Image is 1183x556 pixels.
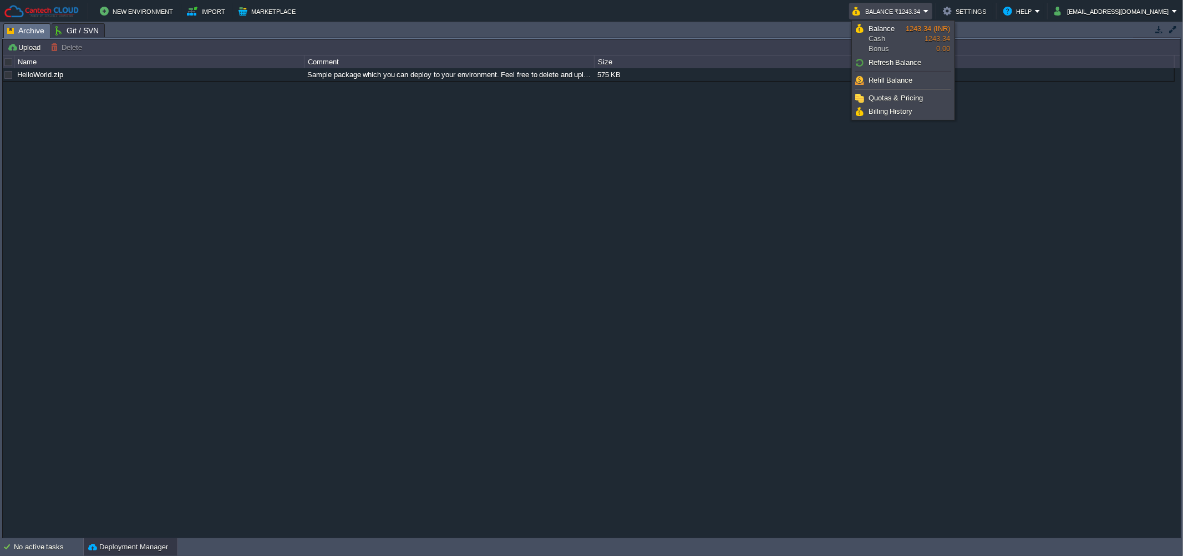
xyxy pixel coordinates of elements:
[869,24,895,33] span: Balance
[869,94,923,102] span: Quotas & Pricing
[869,76,913,84] span: Refill Balance
[17,70,63,79] a: HelloWorld.zip
[869,58,922,67] span: Refresh Balance
[906,24,950,33] span: 1243.34 (INR)
[304,68,593,81] div: Sample package which you can deploy to your environment. Feel free to delete and upload a package...
[885,68,1174,81] div: 15:12 | [DATE]
[14,538,83,556] div: No active tasks
[100,4,176,18] button: New Environment
[854,57,953,69] a: Refresh Balance
[906,24,950,53] span: 1243.34 0.00
[852,4,923,18] button: Balance ₹1243.34
[854,74,953,87] a: Refill Balance
[4,4,79,18] img: Cantech Cloud
[88,542,168,553] button: Deployment Manager
[1054,4,1172,18] button: [EMAIL_ADDRESS][DOMAIN_NAME]
[55,24,99,37] span: Git / SVN
[187,4,229,18] button: Import
[305,55,594,68] div: Comment
[869,107,913,115] span: Billing History
[238,4,299,18] button: Marketplace
[15,55,304,68] div: Name
[595,68,884,81] div: 575 KB
[854,92,953,104] a: Quotas & Pricing
[7,42,44,52] button: Upload
[854,22,953,55] a: BalanceCashBonus1243.34 (INR)1243.340.00
[7,24,44,38] span: Archive
[854,105,953,118] a: Billing History
[869,24,906,54] span: Cash Bonus
[1003,4,1035,18] button: Help
[595,55,884,68] div: Size
[50,42,85,52] button: Delete
[885,55,1174,68] div: Upload Date
[943,4,989,18] button: Settings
